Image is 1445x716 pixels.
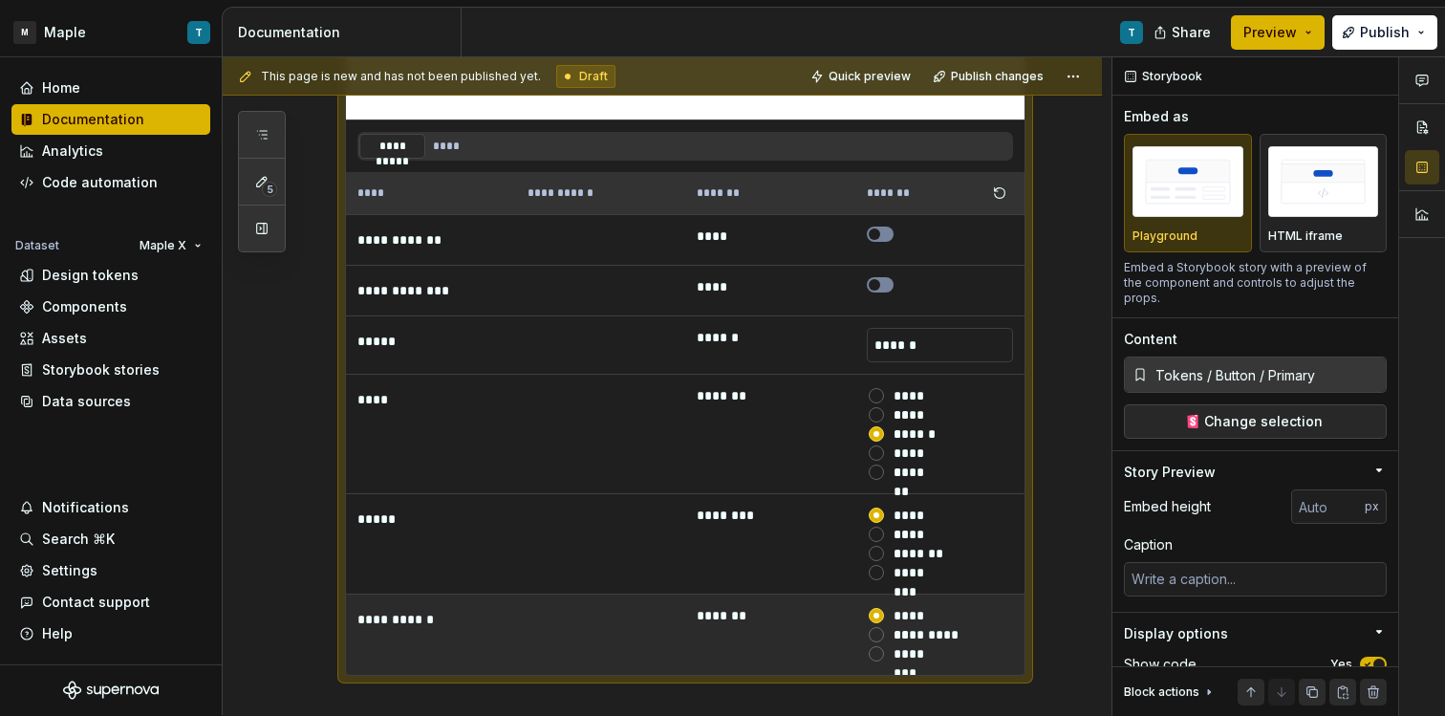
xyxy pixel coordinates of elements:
[1132,146,1243,216] img: placeholder
[1268,228,1343,244] p: HTML iframe
[1124,463,1216,482] div: Story Preview
[42,498,129,517] div: Notifications
[1132,228,1197,244] p: Playground
[42,173,158,192] div: Code automation
[131,232,210,259] button: Maple X
[42,110,144,129] div: Documentation
[579,69,608,84] span: Draft
[927,63,1052,90] button: Publish changes
[1330,657,1352,672] label: Yes
[829,69,911,84] span: Quick preview
[11,492,210,523] button: Notifications
[805,63,919,90] button: Quick preview
[11,260,210,291] a: Design tokens
[1124,134,1252,252] button: placeholderPlayground
[44,23,86,42] div: Maple
[1124,535,1173,554] div: Caption
[1124,624,1387,643] button: Display options
[195,25,203,40] div: T
[951,69,1044,84] span: Publish changes
[261,69,541,84] span: This page is new and has not been published yet.
[4,11,218,53] button: MMapleT
[42,593,150,612] div: Contact support
[11,136,210,166] a: Analytics
[42,266,139,285] div: Design tokens
[11,292,210,322] a: Components
[1365,499,1379,514] p: px
[42,624,73,643] div: Help
[42,392,131,411] div: Data sources
[15,238,59,253] div: Dataset
[1144,15,1223,50] button: Share
[1268,146,1379,216] img: placeholder
[140,238,186,253] span: Maple X
[1204,412,1323,431] span: Change selection
[1124,624,1228,643] div: Display options
[1124,684,1199,700] div: Block actions
[1360,23,1410,42] span: Publish
[1243,23,1297,42] span: Preview
[1124,497,1211,516] div: Embed height
[1124,260,1387,306] div: Embed a Storybook story with a preview of the component and controls to adjust the props.
[1332,15,1437,50] button: Publish
[1231,15,1325,50] button: Preview
[42,329,87,348] div: Assets
[11,104,210,135] a: Documentation
[11,587,210,618] button: Contact support
[1124,404,1387,439] button: Change selection
[1124,107,1189,126] div: Embed as
[1124,679,1217,705] div: Block actions
[11,618,210,649] button: Help
[1124,330,1177,349] div: Content
[13,21,36,44] div: M
[42,360,160,380] div: Storybook stories
[11,386,210,417] a: Data sources
[11,323,210,354] a: Assets
[1128,25,1135,40] div: T
[63,681,159,700] svg: Supernova Logo
[11,524,210,554] button: Search ⌘K
[42,297,127,316] div: Components
[42,561,97,580] div: Settings
[262,182,277,197] span: 5
[11,167,210,198] a: Code automation
[1291,489,1365,524] input: Auto
[1124,463,1387,482] button: Story Preview
[1260,134,1388,252] button: placeholderHTML iframe
[42,78,80,98] div: Home
[238,23,453,42] div: Documentation
[1124,655,1197,674] div: Show code
[11,355,210,385] a: Storybook stories
[42,530,115,549] div: Search ⌘K
[1172,23,1211,42] span: Share
[11,73,210,103] a: Home
[11,555,210,586] a: Settings
[42,141,103,161] div: Analytics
